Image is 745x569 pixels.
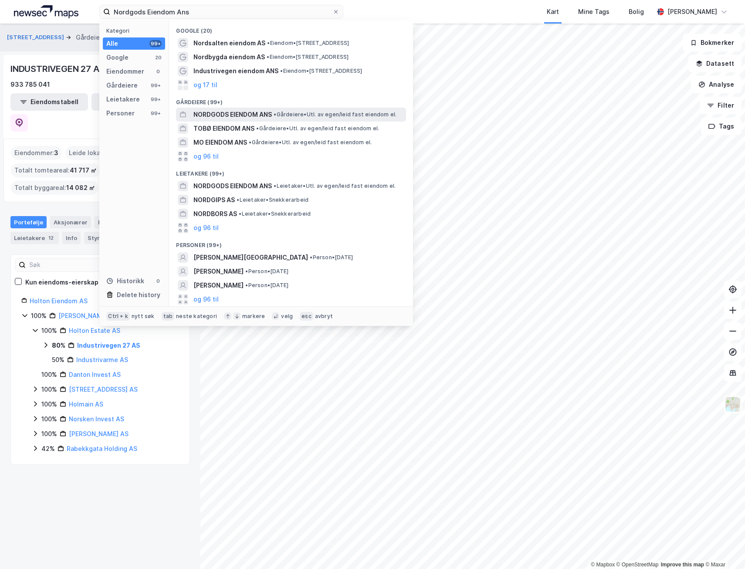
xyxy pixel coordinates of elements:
div: Google [106,52,129,63]
a: Holton Estate AS [69,327,120,334]
span: Leietaker • Snekkerarbeid [239,210,311,217]
div: Eiendommer [95,216,148,228]
button: Filter [700,97,742,114]
a: Improve this map [661,562,704,568]
div: Styret [84,232,120,244]
div: 100% [41,325,57,336]
div: Leide lokasjoner : [65,146,127,160]
div: Eiendommer [106,66,144,77]
a: Industrivegen 27 AS [77,342,140,349]
a: [PERSON_NAME] AS [69,430,129,437]
span: Nordsalten eiendom AS [193,38,265,48]
div: Ctrl + k [106,312,130,321]
span: NORDBORS AS [193,209,237,219]
span: • [245,282,248,288]
span: TOBØ EIENDOM ANS [193,123,254,134]
div: Leietakere (99+) [169,163,413,179]
iframe: Chat Widget [701,527,745,569]
div: Kun eiendoms-eierskap [25,277,98,288]
div: avbryt [315,313,333,320]
div: Leietakere [106,94,140,105]
div: Aksjonærer [50,216,91,228]
div: velg [281,313,293,320]
div: 42% [41,444,55,454]
div: Historikk [106,276,144,286]
a: OpenStreetMap [616,562,659,568]
input: Søk på adresse, matrikkel, gårdeiere, leietakere eller personer [110,5,332,18]
span: • [280,68,283,74]
span: • [267,40,270,46]
div: Gårdeier [76,32,102,43]
img: logo.a4113a55bc3d86da70a041830d287a7e.svg [14,5,78,18]
span: • [245,268,248,274]
div: INDUSTRIVEGEN 27 AS [10,62,106,76]
div: Portefølje [10,216,47,228]
div: Bolig [629,7,644,17]
div: 100% [41,399,57,410]
span: Eiendom • [STREET_ADDRESS] [267,54,349,61]
span: Gårdeiere • Utl. av egen/leid fast eiendom el. [274,111,396,118]
div: Kart [547,7,559,17]
div: Delete history [117,290,160,300]
div: markere [242,313,265,320]
span: NORDGODS EIENDOM ANS [193,109,272,120]
button: Datasett [688,55,742,72]
span: Eiendom • [STREET_ADDRESS] [280,68,362,75]
div: nytt søk [132,313,155,320]
span: Person • [DATE] [245,268,288,275]
span: • [256,125,259,132]
a: Rabekkgata Holding AS [67,445,137,452]
div: 99+ [149,40,162,47]
button: og 96 til [193,223,219,233]
div: Alle [106,38,118,49]
div: Gårdeiere [106,80,138,91]
div: 12 [47,234,55,242]
div: 99+ [149,82,162,89]
div: 0 [155,68,162,75]
span: Gårdeiere • Utl. av egen/leid fast eiendom el. [249,139,372,146]
span: Person • [DATE] [310,254,353,261]
span: • [239,210,241,217]
a: Mapbox [591,562,615,568]
div: Kategori [106,27,165,34]
div: 80% [52,340,65,351]
span: • [274,183,276,189]
span: 41 717 ㎡ [70,165,97,176]
a: Industrivarme AS [76,356,128,363]
button: Analyse [691,76,742,93]
button: [STREET_ADDRESS] [7,33,66,42]
div: Personer [106,108,135,119]
button: og 17 til [193,80,217,90]
div: Totalt byggareal : [11,181,98,195]
span: Nordbygda eiendom AS [193,52,265,62]
span: 14 082 ㎡ [66,183,95,193]
button: Eiendomstabell [10,93,88,111]
span: Eiendom • [STREET_ADDRESS] [267,40,349,47]
button: Leietakertabell [91,93,169,111]
div: esc [300,312,313,321]
span: Leietaker • Snekkerarbeid [237,196,308,203]
button: Bokmerker [683,34,742,51]
div: Gårdeiere (99+) [169,92,413,108]
span: NORDGODS EIENDOM ANS [193,181,272,191]
a: [PERSON_NAME] AS [58,312,118,319]
span: [PERSON_NAME] [193,266,244,277]
div: Personer (99+) [169,235,413,251]
div: Totalt tomteareal : [11,163,100,177]
div: 933 785 041 [10,79,50,90]
div: [PERSON_NAME] [667,7,717,17]
div: Google (20) [169,20,413,36]
span: Industrivegen eiendom ANS [193,66,278,76]
span: Leietaker • Utl. av egen/leid fast eiendom el. [274,183,396,190]
div: 100% [31,311,47,321]
div: 0 [155,278,162,284]
input: Søk [26,258,121,271]
span: [PERSON_NAME] [193,280,244,291]
div: Mine Tags [578,7,610,17]
span: MO EIENDOM ANS [193,137,247,148]
div: neste kategori [176,313,217,320]
div: tab [162,312,175,321]
a: Holton Eiendom AS [30,297,88,305]
div: Eiendommer : [11,146,62,160]
div: 100% [41,369,57,380]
